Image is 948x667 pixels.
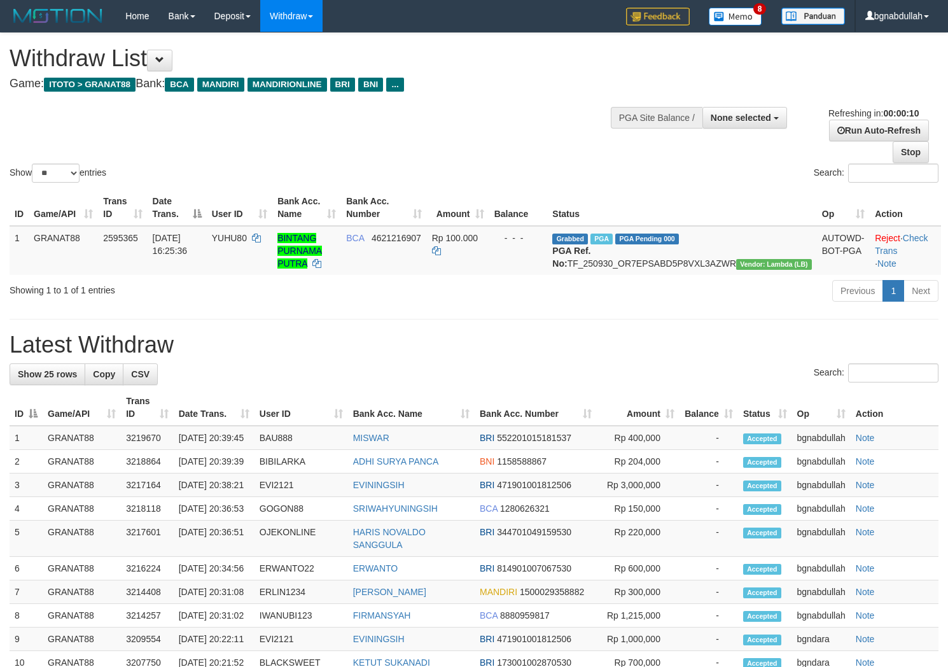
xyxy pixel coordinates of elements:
span: None selected [711,113,771,123]
th: Bank Acc. Name: activate to sort column ascending [272,190,341,226]
span: BCA [165,78,193,92]
a: Copy [85,363,123,385]
span: Copy 814901007067530 to clipboard [497,563,571,573]
span: Vendor URL: https://dashboard.q2checkout.com/secure [736,259,812,270]
img: Feedback.jpg [626,8,690,25]
span: BRI [480,634,494,644]
td: AUTOWD-BOT-PGA [817,226,870,275]
td: 3209554 [121,628,173,651]
label: Search: [814,164,938,183]
input: Search: [848,164,938,183]
td: Rp 3,000,000 [597,474,680,497]
td: bgnabdullah [792,450,851,474]
td: GRANAT88 [43,557,121,580]
td: 2 [10,450,43,474]
td: TF_250930_OR7EPSABD5P8VXL3AZWR [547,226,816,275]
th: Bank Acc. Number: activate to sort column ascending [475,390,597,426]
th: Action [851,390,938,426]
label: Show entries [10,164,106,183]
span: Show 25 rows [18,369,77,379]
a: Note [856,634,875,644]
a: Reject [875,233,900,243]
td: · · [870,226,941,275]
td: 3217164 [121,474,173,497]
td: GRANAT88 [43,426,121,450]
a: HARIS NOVALDO SANGGULA [353,527,426,550]
button: None selected [702,107,787,129]
a: Note [856,527,875,537]
a: EVININGSIH [353,634,405,644]
span: Copy 8880959817 to clipboard [500,610,550,621]
span: BCA [480,503,498,514]
span: 2595365 [103,233,138,243]
td: EVI2121 [254,474,348,497]
th: Balance: activate to sort column ascending [680,390,738,426]
td: - [680,521,738,557]
td: OJEKONLINE [254,521,348,557]
td: 1 [10,226,29,275]
span: [DATE] 16:25:36 [153,233,188,256]
td: 3218864 [121,450,173,474]
span: Grabbed [552,234,588,244]
span: BRI [330,78,355,92]
td: bgnabdullah [792,497,851,521]
b: PGA Ref. No: [552,246,590,269]
span: Copy 1500029358882 to clipboard [520,587,584,597]
span: MANDIRI [480,587,517,597]
td: IWANUBI123 [254,604,348,628]
td: [DATE] 20:31:08 [174,580,254,604]
td: EVI2121 [254,628,348,651]
strong: 00:00:10 [883,108,919,118]
a: [PERSON_NAME] [353,587,426,597]
td: bgnabdullah [792,580,851,604]
td: bgnabdullah [792,521,851,557]
h4: Game: Bank: [10,78,619,90]
span: Accepted [743,564,781,575]
a: ADHI SURYA PANCA [353,456,439,467]
td: - [680,604,738,628]
td: Rp 220,000 [597,521,680,557]
td: GRANAT88 [43,628,121,651]
select: Showentries [32,164,80,183]
a: Note [856,433,875,443]
th: Date Trans.: activate to sort column ascending [174,390,254,426]
td: Rp 600,000 [597,557,680,580]
span: Copy 552201015181537 to clipboard [497,433,571,443]
a: 1 [882,280,904,302]
span: Accepted [743,587,781,598]
th: Trans ID: activate to sort column ascending [98,190,147,226]
th: Game/API: activate to sort column ascending [43,390,121,426]
span: BCA [480,610,498,621]
th: Status: activate to sort column ascending [738,390,792,426]
td: 6 [10,557,43,580]
a: FIRMANSYAH [353,610,411,621]
td: Rp 300,000 [597,580,680,604]
span: Accepted [743,481,781,491]
th: Game/API: activate to sort column ascending [29,190,98,226]
span: BRI [480,527,494,537]
a: Show 25 rows [10,363,85,385]
td: bgndara [792,628,851,651]
td: Rp 1,215,000 [597,604,680,628]
span: Accepted [743,611,781,622]
td: [DATE] 20:31:02 [174,604,254,628]
td: 1 [10,426,43,450]
span: Accepted [743,433,781,444]
td: - [680,628,738,651]
td: Rp 1,000,000 [597,628,680,651]
td: [DATE] 20:39:45 [174,426,254,450]
a: Note [856,456,875,467]
td: [DATE] 20:36:51 [174,521,254,557]
span: MANDIRIONLINE [247,78,327,92]
span: Copy [93,369,115,379]
span: Copy 471901001812506 to clipboard [497,634,571,644]
th: ID: activate to sort column descending [10,390,43,426]
span: Accepted [743,504,781,515]
th: Bank Acc. Name: activate to sort column ascending [348,390,475,426]
th: Amount: activate to sort column ascending [597,390,680,426]
th: Op: activate to sort column ascending [817,190,870,226]
span: Marked by bgndany [590,234,613,244]
a: Stop [893,141,929,163]
td: 9 [10,628,43,651]
td: 3217601 [121,521,173,557]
